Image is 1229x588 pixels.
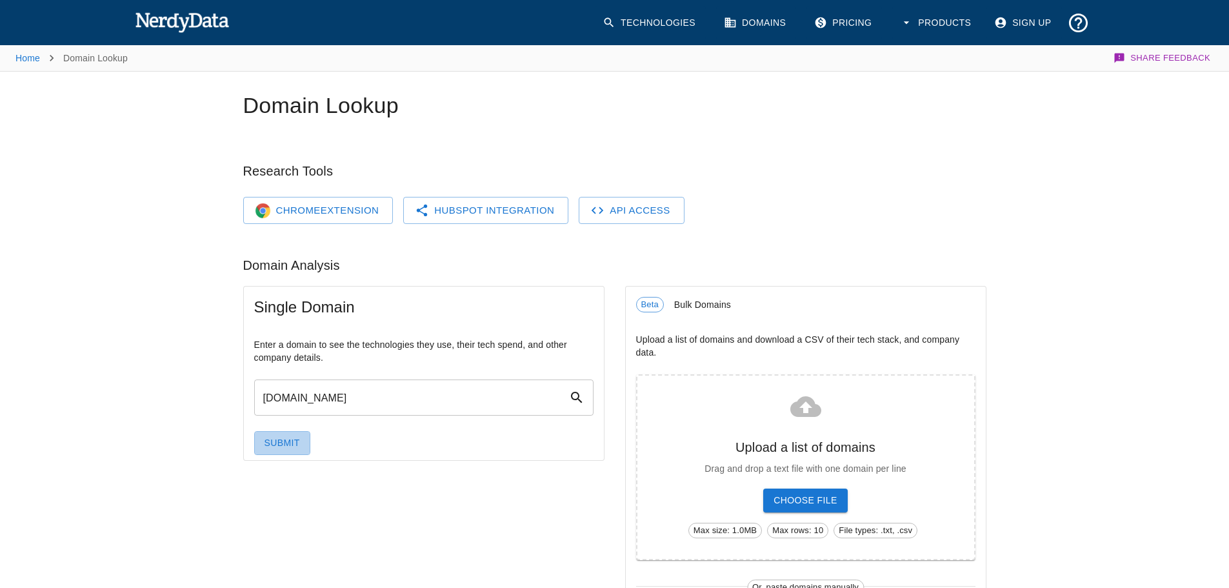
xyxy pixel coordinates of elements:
span: File types: .txt, .csv [834,524,917,537]
p: Drag and drop a text file with one domain per line [653,462,959,475]
a: HubSpot Integration [403,197,568,224]
span: Max size: 1.0MB [689,524,761,537]
input: Domain Search [254,380,569,416]
p: Domain Lookup [63,52,128,65]
img: Chrome Logo [255,203,271,219]
button: Submit [254,431,310,455]
h1: Domain Lookup [243,92,986,119]
button: Support and Documentation [1062,6,1095,39]
a: Sign Up [986,6,1061,39]
h6: Research Tools [243,161,986,181]
a: Home [15,53,40,63]
button: Share Feedback [1112,45,1214,71]
button: Products [892,6,981,39]
a: Technologies [595,6,706,39]
span: Beta [637,298,663,311]
img: NerdyData.com [135,9,230,35]
a: Chrome LogoChromeExtension [243,197,394,224]
nav: breadcrumb [15,45,128,71]
h6: Domain Analysis [243,255,986,276]
p: Enter a domain to see the technologies they use, their tech spend, and other company details. [254,338,594,364]
span: Max rows: 10 [768,524,828,537]
a: API Access [579,197,684,224]
a: Pricing [806,6,882,39]
p: Upload a list of domains and download a CSV of their tech stack, and company data. [636,333,975,359]
a: Domains [716,6,796,39]
span: Bulk Domains [674,298,975,311]
h6: Upload a list of domains [653,437,959,458]
span: Single Domain [254,297,594,318]
span: Choose File [763,489,848,512]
